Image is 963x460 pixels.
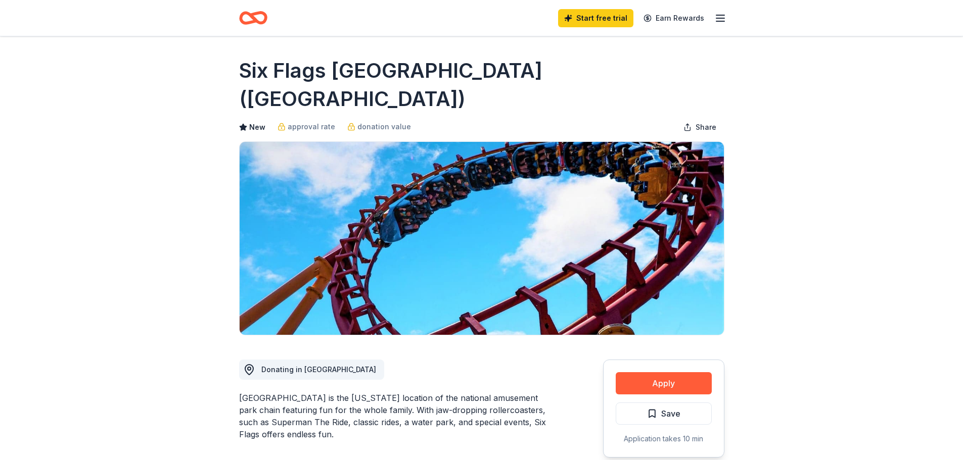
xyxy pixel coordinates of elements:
h1: Six Flags [GEOGRAPHIC_DATA] ([GEOGRAPHIC_DATA]) [239,57,724,113]
button: Apply [616,372,712,394]
a: approval rate [278,121,335,133]
span: New [249,121,265,133]
a: Home [239,6,267,30]
button: Share [675,117,724,137]
span: Share [696,121,716,133]
span: Save [661,407,680,420]
div: [GEOGRAPHIC_DATA] is the [US_STATE] location of the national amusement park chain featuring fun f... [239,392,555,440]
span: donation value [357,121,411,133]
span: Donating in [GEOGRAPHIC_DATA] [261,365,376,374]
button: Save [616,402,712,425]
div: Application takes 10 min [616,433,712,445]
a: donation value [347,121,411,133]
a: Earn Rewards [637,9,710,27]
a: Start free trial [558,9,633,27]
span: approval rate [288,121,335,133]
img: Image for Six Flags New England (Agawam) [240,142,724,335]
